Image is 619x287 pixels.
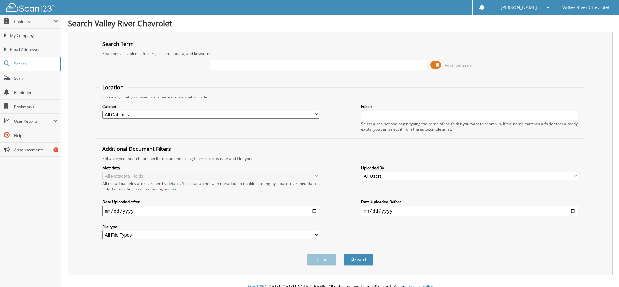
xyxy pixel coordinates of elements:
div: 1 [53,147,58,152]
label: Cabinet [102,104,319,109]
span: Help [14,133,58,138]
span: [PERSON_NAME] [501,6,537,9]
button: Search [344,254,373,266]
span: Bookmarks [14,104,58,110]
span: Advanced Search [445,63,474,68]
span: Email Addresses [10,47,58,53]
button: Clear [307,254,336,266]
span: Valley River Chevrolet [562,6,610,9]
div: Select a cabinet and begin typing the name of the folder you want to search in. If the name match... [361,121,578,132]
span: Announcements [14,147,58,152]
span: Scan [14,75,58,81]
label: Date Uploaded After [102,199,319,204]
span: User Reports [14,118,53,124]
div: Enhance your search for specific documents using filters such as date and file type. [99,156,581,161]
label: Folder [361,104,578,109]
span: Cabinets [14,19,53,24]
div: Optionally limit your search to a particular cabinet or folder [99,94,581,100]
span: My Company [10,33,58,39]
legend: Search Term [99,40,137,47]
div: All metadata fields are searched by default. Select a cabinet with metadata to enable filtering b... [102,181,319,192]
div: Searches all cabinets, folders, files, metadata, and keywords [99,51,581,56]
a: here [171,186,179,192]
input: end [361,206,578,216]
input: start [102,206,319,216]
label: File type [102,224,319,229]
img: scan123-logo-white.svg [6,3,55,12]
legend: Additional Document Filters [99,145,174,152]
span: Reminders [14,90,58,95]
legend: Location [99,84,127,91]
label: Metadata [102,165,319,171]
label: Uploaded By [361,165,578,171]
span: Search [14,61,57,67]
h1: Search Valley River Chevrolet [68,18,613,29]
label: Date Uploaded Before [361,199,578,204]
